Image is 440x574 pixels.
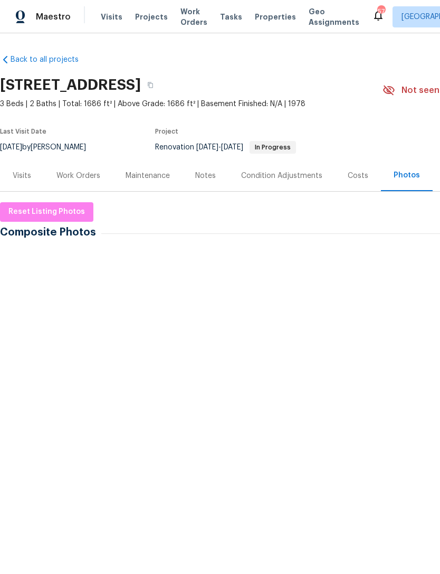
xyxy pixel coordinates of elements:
span: Properties [255,12,296,22]
div: Work Orders [56,171,100,181]
div: Visits [13,171,31,181]
span: Maestro [36,12,71,22]
span: Project [155,128,178,135]
button: Copy Address [141,76,160,95]
span: Visits [101,12,122,22]
div: Photos [394,170,420,181]
div: Costs [348,171,368,181]
span: [DATE] [221,144,243,151]
span: Projects [135,12,168,22]
span: Geo Assignments [309,6,359,27]
span: Work Orders [180,6,207,27]
div: 57 [377,6,385,17]
span: - [196,144,243,151]
span: Reset Listing Photos [8,205,85,219]
span: [DATE] [196,144,218,151]
div: Condition Adjustments [241,171,322,181]
span: Renovation [155,144,296,151]
div: Notes [195,171,216,181]
div: Maintenance [126,171,170,181]
span: Tasks [220,13,242,21]
span: In Progress [251,144,295,150]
